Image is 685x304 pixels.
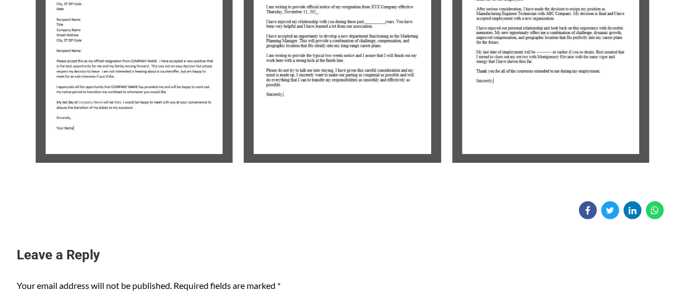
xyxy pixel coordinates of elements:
a: Share on Linkedin [624,201,641,219]
p: Your email address will not be published. Required fields are marked * [17,278,668,294]
a: Share on Facebook [579,201,597,219]
h3: Leave a Reply [17,246,668,265]
a: Share on WhatsApp [646,201,664,219]
a: Share on Twitter [601,201,619,219]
